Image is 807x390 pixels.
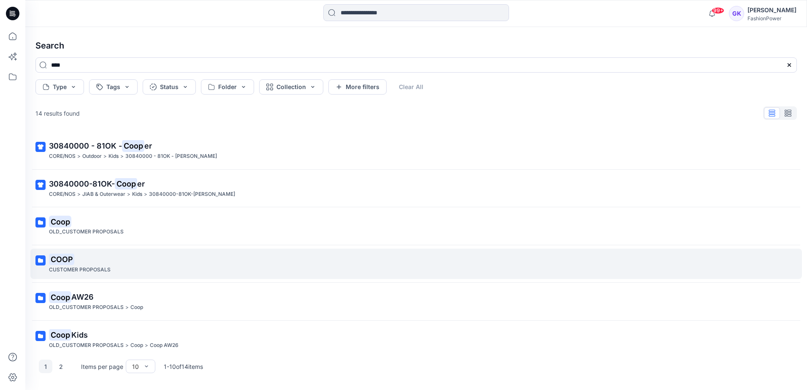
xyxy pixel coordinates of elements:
[132,362,139,371] div: 10
[49,303,124,312] p: OLD_CUSTOMER PROPOSALS
[328,79,387,95] button: More filters
[150,341,179,350] p: Coop AW26
[143,79,196,95] button: Status
[137,179,145,188] span: er
[125,303,129,312] p: >
[30,135,802,166] a: 30840000 - 81OK -CooperCORE/NOS>Outdoor>Kids>30840000 - 81OK - [PERSON_NAME]
[120,152,124,161] p: >
[49,152,76,161] p: CORE/NOS
[81,362,123,371] p: Items per page
[49,227,124,236] p: OLD_CUSTOMER PROPOSALS
[132,190,142,199] p: Kids
[144,141,152,150] span: er
[30,249,802,279] a: COOPCUSTOMER PROPOSALS
[54,360,68,373] button: 2
[82,190,125,199] p: JIAB & Outerwear
[164,362,203,371] p: 1 - 10 of 14 items
[747,5,796,15] div: [PERSON_NAME]
[149,190,235,199] p: 30840000-81OK-Cooper
[49,179,115,188] span: 30840000-81OK-
[77,152,81,161] p: >
[259,79,323,95] button: Collection
[201,79,254,95] button: Folder
[30,324,802,355] a: CoopKidsOLD_CUSTOMER PROPOSALS>Coop>Coop AW26
[30,173,802,204] a: 30840000-81OK-CooperCORE/NOS>JIAB & Outerwear>Kids>30840000-81OK-[PERSON_NAME]
[130,303,143,312] p: Coop
[71,292,94,301] span: AW26
[29,34,804,57] h4: Search
[35,109,80,118] p: 14 results found
[49,141,122,150] span: 30840000 - 81OK -
[125,341,129,350] p: >
[729,6,744,21] div: GK
[49,341,124,350] p: OLD_CUSTOMER PROPOSALS
[39,360,52,373] button: 1
[712,7,724,14] span: 99+
[130,341,143,350] p: Coop
[49,253,74,265] mark: COOP
[747,15,796,22] div: FashionPower
[144,190,147,199] p: >
[82,152,102,161] p: Outdoor
[49,291,71,303] mark: Coop
[127,190,130,199] p: >
[145,341,148,350] p: >
[49,216,71,227] mark: Coop
[49,265,111,274] p: CUSTOMER PROPOSALS
[125,152,217,161] p: 30840000 - 81OK - Cooper
[49,190,76,199] p: CORE/NOS
[35,79,84,95] button: Type
[108,152,119,161] p: Kids
[77,190,81,199] p: >
[115,178,137,190] mark: Coop
[103,152,107,161] p: >
[89,79,138,95] button: Tags
[30,211,802,241] a: CoopOLD_CUSTOMER PROPOSALS
[30,286,802,317] a: CoopAW26OLD_CUSTOMER PROPOSALS>Coop
[71,330,88,339] span: Kids
[122,140,144,152] mark: Coop
[49,329,71,341] mark: Coop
